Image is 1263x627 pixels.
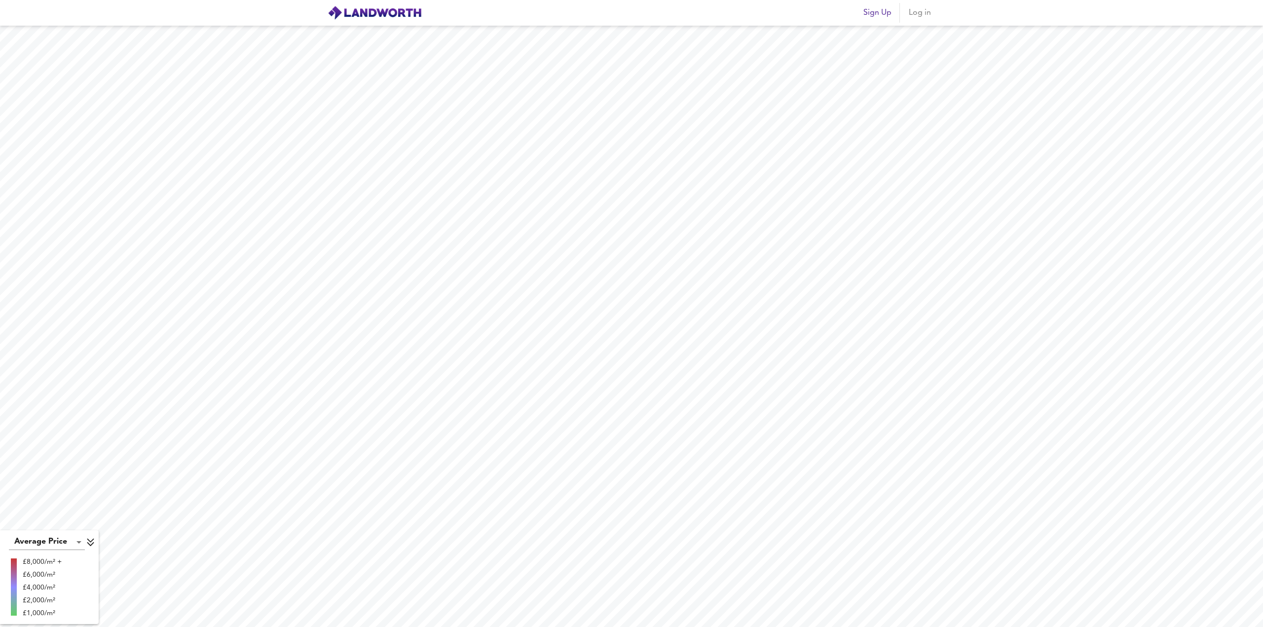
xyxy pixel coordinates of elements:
img: logo [328,5,422,20]
span: Log in [908,6,931,20]
div: £1,000/m² [23,608,62,618]
button: Sign Up [859,3,895,23]
div: £4,000/m² [23,583,62,592]
div: £8,000/m² + [23,557,62,567]
div: Average Price [9,534,85,550]
div: £2,000/m² [23,595,62,605]
button: Log in [904,3,935,23]
div: £6,000/m² [23,570,62,580]
span: Sign Up [863,6,892,20]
